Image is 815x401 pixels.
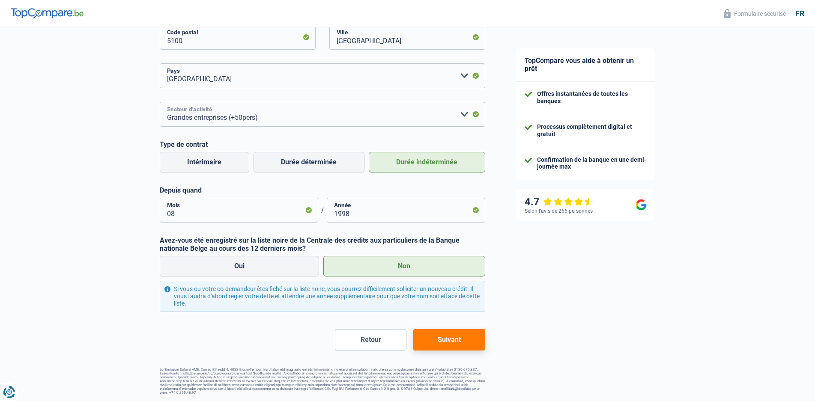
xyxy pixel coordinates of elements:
span: / [318,206,327,214]
div: fr [795,9,804,18]
div: TopCompare vous aide à obtenir un prêt [516,48,655,82]
label: Oui [160,256,319,276]
img: TopCompare Logo [11,8,84,18]
label: Depuis quand [160,186,485,194]
button: Suivant [413,329,485,351]
input: AAAA [327,198,485,223]
div: 4.7 [525,196,594,208]
div: Confirmation de la banque en une demi-journée max [537,156,647,171]
div: Offres instantanées de toutes les banques [537,90,647,105]
input: MM [160,198,318,223]
label: Durée indéterminée [369,152,485,172]
div: Si vous ou votre co-demandeur êtes fiché sur la liste noire, vous pourrez difficilement sollicite... [160,281,485,312]
div: Processus complètement digital et gratuit [537,123,647,138]
label: Avez-vous été enregistré sur la liste noire de la Centrale des crédits aux particuliers de la Ban... [160,236,485,252]
label: Non [323,256,485,276]
button: Retour [335,329,406,351]
label: Durée déterminée [254,152,364,172]
button: Formulaire sécurisé [719,6,791,21]
div: Selon l’avis de 266 personnes [525,208,593,214]
label: Intérimaire [160,152,249,172]
footer: LorEmipsum Dolorsi AME, Con ad Elitsedd 4, 4022 Eiusm-Tempor, inc utlabor etd magnaaliq eni admin... [160,368,485,395]
label: Type de contrat [160,140,485,149]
